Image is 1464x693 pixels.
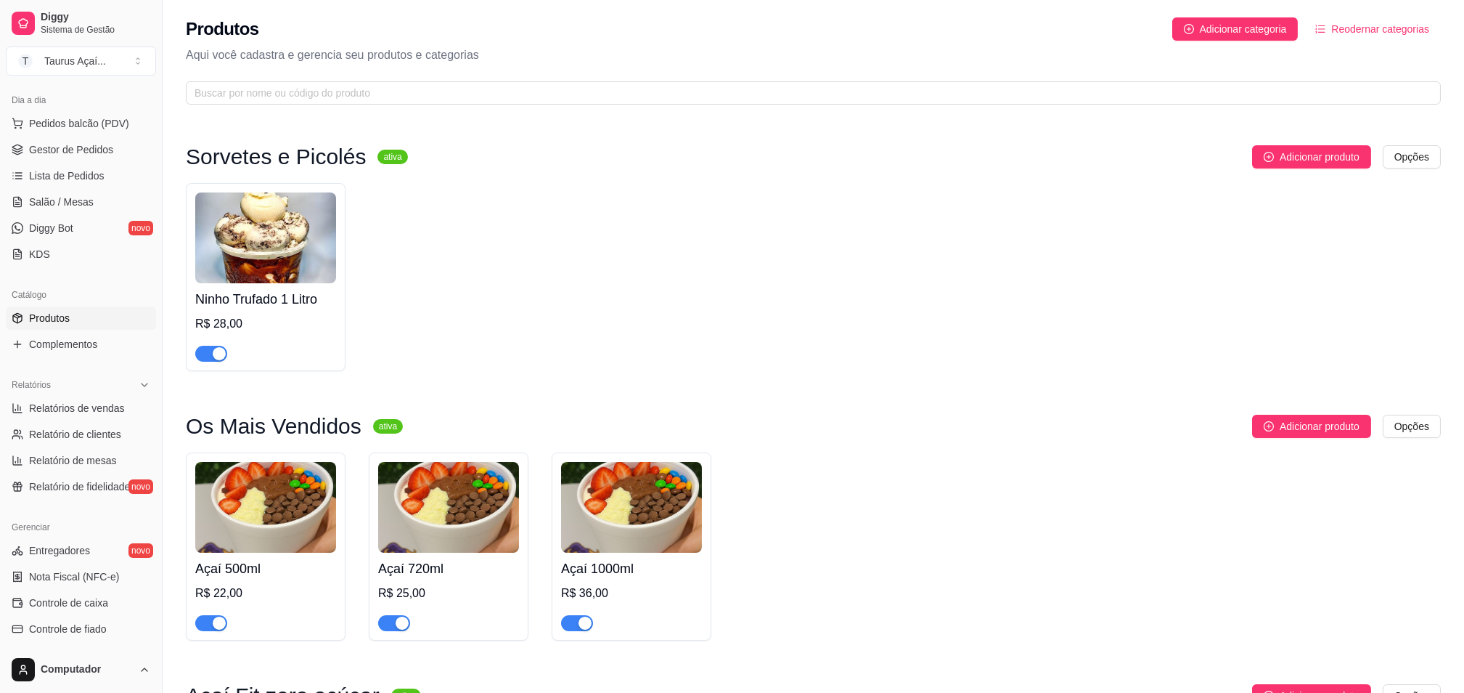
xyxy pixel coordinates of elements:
div: R$ 36,00 [561,585,702,602]
a: Gestor de Pedidos [6,138,156,161]
button: Opções [1383,145,1441,169]
h4: Ninho Trufado 1 Litro [195,289,336,309]
div: Dia a dia [6,89,156,112]
a: Diggy Botnovo [6,216,156,240]
span: Opções [1394,149,1429,165]
span: Relatório de clientes [29,427,121,442]
span: Adicionar categoria [1200,21,1287,37]
div: R$ 28,00 [195,315,336,333]
span: Lista de Pedidos [29,169,105,183]
button: Opções [1383,415,1441,438]
span: Adicionar produto [1280,418,1359,434]
span: Produtos [29,311,70,325]
a: Cupons [6,644,156,667]
a: DiggySistema de Gestão [6,6,156,41]
span: plus-circle [1184,24,1194,34]
a: Lista de Pedidos [6,164,156,187]
a: Controle de caixa [6,591,156,615]
span: Complementos [29,337,97,352]
h3: Sorvetes e Picolés [186,148,366,166]
a: Relatório de clientes [6,423,156,446]
span: Relatórios [12,379,51,391]
span: KDS [29,247,50,262]
span: plus-circle [1264,152,1274,162]
span: Pedidos balcão (PDV) [29,116,129,131]
a: Produtos [6,307,156,330]
img: product-image [561,462,702,553]
img: product-image [195,462,336,553]
div: Gerenciar [6,516,156,539]
span: Computador [41,663,133,676]
a: Nota Fiscal (NFC-e) [6,565,156,588]
input: Buscar por nome ou código do produto [195,85,1420,101]
span: Sistema de Gestão [41,24,150,36]
h4: Açaí 720ml [378,559,519,579]
h2: Produtos [186,17,259,41]
span: Diggy [41,11,150,24]
a: Relatórios de vendas [6,397,156,420]
span: Controle de fiado [29,622,107,636]
span: Relatório de mesas [29,453,117,468]
a: Relatório de fidelidadenovo [6,475,156,498]
p: Aqui você cadastra e gerencia seu produtos e categorias [186,46,1441,64]
button: Computador [6,652,156,687]
span: Controle de caixa [29,596,108,610]
span: Salão / Mesas [29,195,94,209]
span: Relatórios de vendas [29,401,125,416]
img: product-image [195,192,336,283]
button: Select a team [6,46,156,76]
span: Diggy Bot [29,221,73,235]
span: plus-circle [1264,421,1274,431]
h4: Açaí 500ml [195,559,336,579]
img: product-image [378,462,519,553]
span: Adicionar produto [1280,149,1359,165]
a: Relatório de mesas [6,449,156,472]
h3: Os Mais Vendidos [186,418,361,435]
div: R$ 22,00 [195,585,336,602]
a: Salão / Mesas [6,190,156,214]
a: Controle de fiado [6,617,156,641]
span: Opções [1394,418,1429,434]
a: KDS [6,243,156,266]
span: Gestor de Pedidos [29,142,113,157]
div: R$ 25,00 [378,585,519,602]
span: Nota Fiscal (NFC-e) [29,570,119,584]
span: T [18,54,33,68]
span: Reodernar categorias [1331,21,1429,37]
div: Catálogo [6,283,156,307]
button: Adicionar categoria [1172,17,1299,41]
div: Taurus Açaí ... [44,54,106,68]
span: Entregadores [29,543,90,558]
button: Pedidos balcão (PDV) [6,112,156,135]
button: Adicionar produto [1252,415,1371,438]
button: Adicionar produto [1252,145,1371,169]
a: Entregadoresnovo [6,539,156,562]
span: ordered-list [1315,24,1325,34]
sup: ativa [373,419,403,434]
span: Relatório de fidelidade [29,479,130,494]
sup: ativa [377,150,407,164]
a: Complementos [6,333,156,356]
button: Reodernar categorias [1304,17,1441,41]
h4: Açaí 1000ml [561,559,702,579]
